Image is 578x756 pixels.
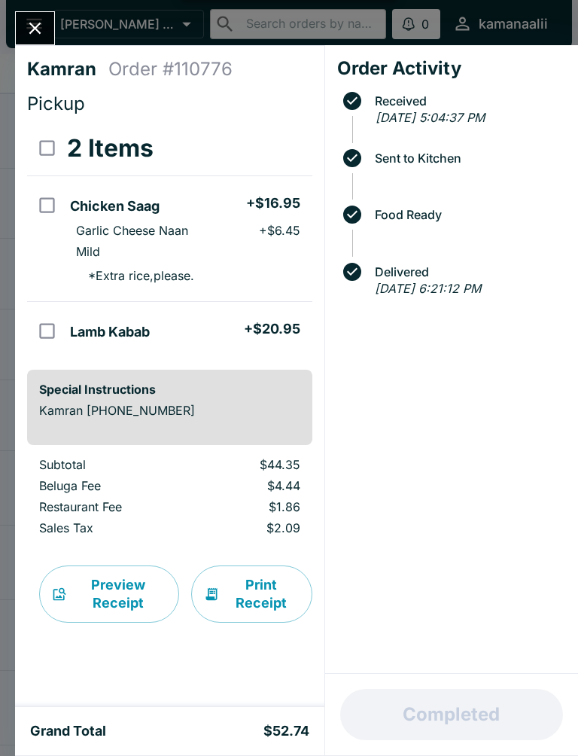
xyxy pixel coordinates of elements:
em: [DATE] 6:21:12 PM [375,281,481,296]
p: Subtotal [39,457,175,472]
button: Close [16,12,54,44]
button: Print Receipt [191,565,312,623]
p: Mild [76,244,100,259]
h4: Kamran [27,58,108,81]
span: Food Ready [367,208,566,221]
span: Delivered [367,265,566,279]
h5: Grand Total [30,722,106,740]
h3: 2 Items [67,133,154,163]
h6: Special Instructions [39,382,300,397]
em: [DATE] 5:04:37 PM [376,110,485,125]
h4: Order Activity [337,57,566,80]
h5: + $16.95 [246,194,300,212]
span: Pickup [27,93,85,114]
p: + $6.45 [259,223,300,238]
h5: Chicken Saag [70,197,160,215]
p: Sales Tax [39,520,175,535]
h4: Order # 110776 [108,58,233,81]
p: $44.35 [199,457,300,472]
p: Beluga Fee [39,478,175,493]
h5: + $20.95 [244,320,300,338]
p: Kamran [PHONE_NUMBER] [39,403,300,418]
span: Sent to Kitchen [367,151,566,165]
table: orders table [27,121,312,358]
p: Garlic Cheese Naan [76,223,188,238]
table: orders table [27,457,312,541]
p: $1.86 [199,499,300,514]
p: $4.44 [199,478,300,493]
span: Received [367,94,566,108]
p: * Extra rice,please. [76,268,194,283]
h5: $52.74 [263,722,309,740]
p: Restaurant Fee [39,499,175,514]
p: $2.09 [199,520,300,535]
button: Preview Receipt [39,565,179,623]
h5: Lamb Kabab [70,323,150,341]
